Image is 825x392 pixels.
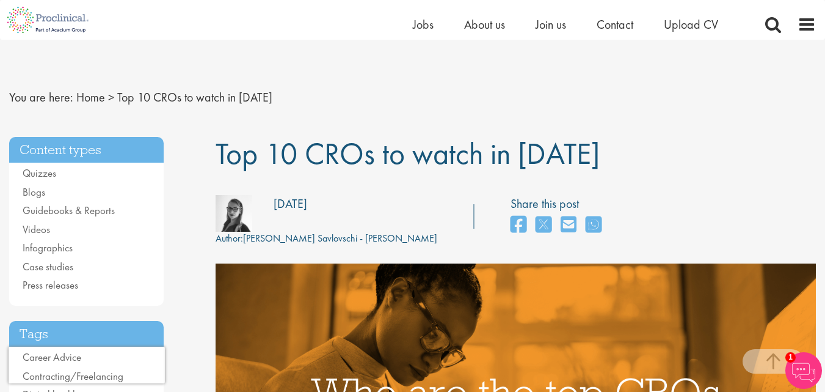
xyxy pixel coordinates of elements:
a: Press releases [23,278,78,292]
h3: Tags [9,321,164,347]
span: > [108,89,114,105]
a: Quizzes [23,166,56,180]
a: breadcrumb link [76,89,105,105]
a: share on email [561,212,576,239]
a: Videos [23,223,50,236]
a: About us [464,17,505,32]
span: Author: [216,232,243,245]
a: Join us [536,17,566,32]
iframe: reCAPTCHA [9,347,165,383]
a: share on twitter [536,212,551,239]
span: Top 10 CROs to watch in [DATE] [216,134,600,173]
a: Case studies [23,260,73,273]
a: share on facebook [511,212,526,239]
div: [PERSON_NAME] Savlovschi - [PERSON_NAME] [216,232,437,246]
a: share on whats app [586,212,601,239]
a: Infographics [23,241,73,254]
a: Contact [597,17,633,32]
span: Top 10 CROs to watch in [DATE] [117,89,272,105]
span: 1 [785,352,796,363]
h3: Content types [9,137,164,163]
label: Share this post [511,195,608,213]
a: Guidebooks & Reports [23,204,115,217]
img: fff6768c-7d58-4950-025b-08d63f9598ee [216,195,252,232]
a: Blogs [23,185,45,199]
div: [DATE] [274,195,307,213]
img: Chatbot [785,352,822,389]
a: Jobs [413,17,434,32]
span: You are here: [9,89,73,105]
a: Upload CV [664,17,718,32]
